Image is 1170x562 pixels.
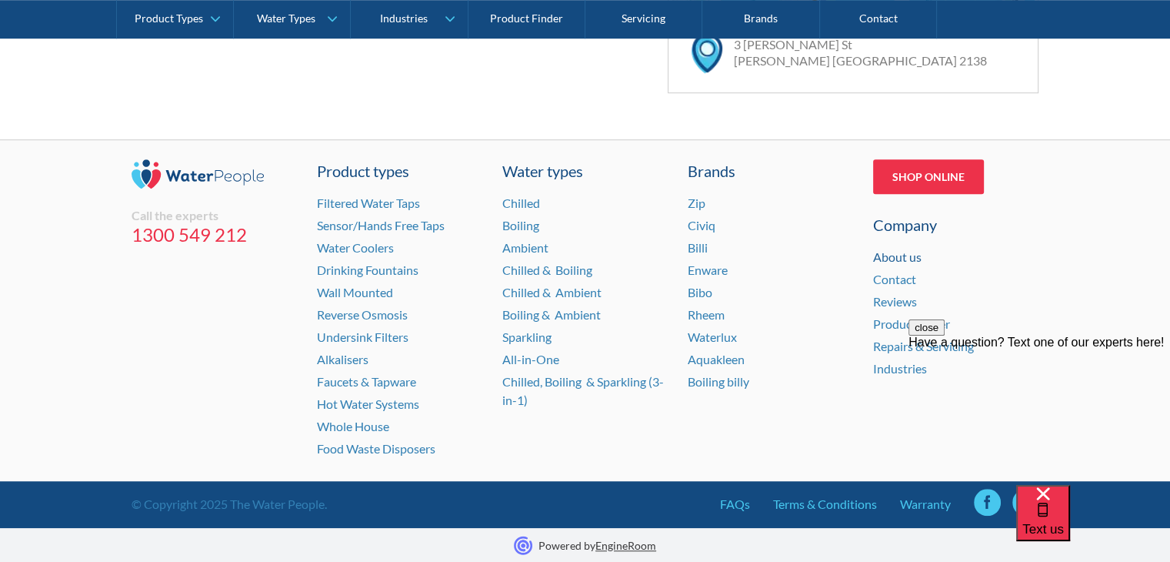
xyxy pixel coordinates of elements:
a: Alkalisers [317,352,368,366]
img: map marker icon [692,33,722,72]
a: Hot Water Systems [317,396,419,411]
a: Reverse Osmosis [317,307,408,322]
a: Boiling & Ambient [502,307,601,322]
a: Rheem [688,307,725,322]
div: Brands [688,159,854,182]
a: Undersink Filters [317,330,408,344]
a: Filtered Water Taps [317,196,420,210]
iframe: podium webchat widget bubble [1016,485,1170,562]
div: Product Types [135,12,203,25]
a: Aquakleen [688,352,745,366]
a: Bibo [688,285,712,299]
a: Faucets & Tapware [317,374,416,389]
a: 1300 549 212 [132,223,298,246]
a: Food Waste Disposers [317,441,435,456]
a: Enware [688,263,728,277]
a: Shop Online [873,159,984,194]
p: Powered by [538,537,656,554]
a: Drinking Fountains [317,263,418,277]
a: Waterlux [688,330,737,344]
a: Chilled, Boiling & Sparkling (3-in-1) [502,374,664,407]
a: Zip [688,196,705,210]
a: Wall Mounted [317,285,393,299]
a: Contact [873,272,916,286]
a: Terms & Conditions [773,495,877,513]
a: Boiling [502,218,539,232]
a: Boiling billy [688,374,749,389]
a: EngineRoom [595,539,656,552]
a: Chilled & Boiling [502,263,592,277]
div: Industries [379,12,427,25]
a: Water Coolers [317,240,394,255]
div: © Copyright 2025 The Water People. [132,495,327,513]
a: Industries [873,361,927,376]
div: Water Types [257,12,315,25]
a: Billi [688,240,708,255]
a: Ambient [502,240,548,255]
a: Sensor/Hands Free Taps [317,218,445,232]
div: Company [873,213,1039,236]
a: Product finder [873,316,950,331]
a: Water types [502,159,668,182]
div: Call the experts [132,208,298,223]
a: Reviews [873,294,917,309]
a: 3 [PERSON_NAME] St[PERSON_NAME] [GEOGRAPHIC_DATA] 2138 [734,37,987,68]
a: Whole House [317,419,389,433]
a: Product types [317,159,483,182]
a: About us [873,249,922,264]
a: Chilled [502,196,540,210]
a: Repairs & Servicing [873,339,974,353]
iframe: podium webchat widget prompt [908,319,1170,504]
a: Sparkling [502,330,552,344]
a: FAQs [720,495,750,513]
a: Civiq [688,218,715,232]
a: Warranty [900,495,951,513]
a: Chilled & Ambient [502,285,602,299]
a: All-in-One [502,352,559,366]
